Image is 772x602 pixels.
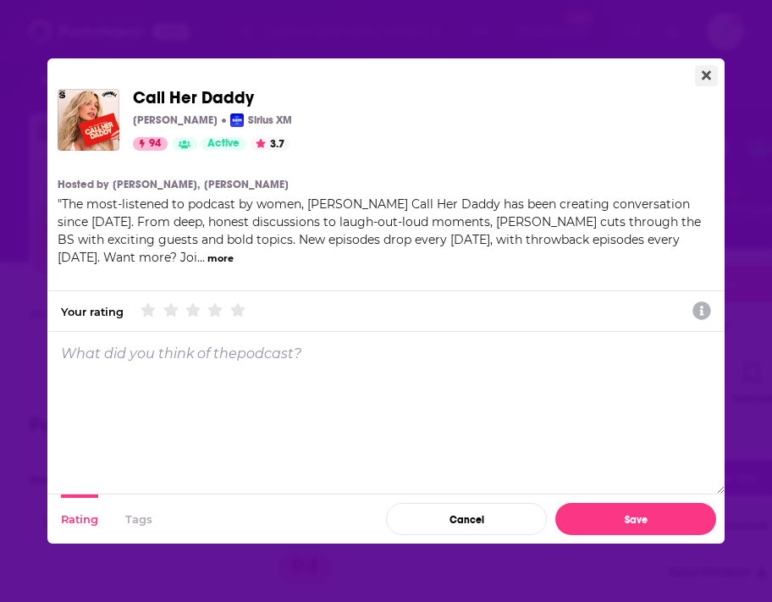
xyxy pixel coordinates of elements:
[386,503,547,535] button: Cancel
[61,305,124,318] div: Your rating
[133,137,168,151] a: 94
[113,178,200,191] a: [PERSON_NAME],
[207,135,240,152] span: Active
[692,300,711,323] a: Show additional information
[58,89,119,151] img: Call Her Daddy
[133,113,218,127] p: [PERSON_NAME]
[61,494,98,544] button: Rating
[58,196,701,265] span: "
[207,251,234,266] button: more
[251,137,289,151] button: 3.7
[248,113,292,127] p: Sirius XM
[555,503,716,535] button: Save
[204,178,289,191] a: [PERSON_NAME]
[125,494,152,544] button: Tags
[230,113,244,127] img: Sirius XM
[61,345,301,362] p: What did you think of the podcast ?
[201,137,246,151] a: Active
[149,135,161,152] span: 94
[58,178,108,191] h4: Hosted by
[230,113,292,127] a: Sirius XMSirius XM
[197,250,205,265] span: ...
[133,87,254,108] span: Call Her Daddy
[695,65,718,86] button: Close
[133,89,254,108] a: Call Her Daddy
[58,196,701,265] span: The most-listened to podcast by women, [PERSON_NAME] Call Her Daddy has been creating conversatio...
